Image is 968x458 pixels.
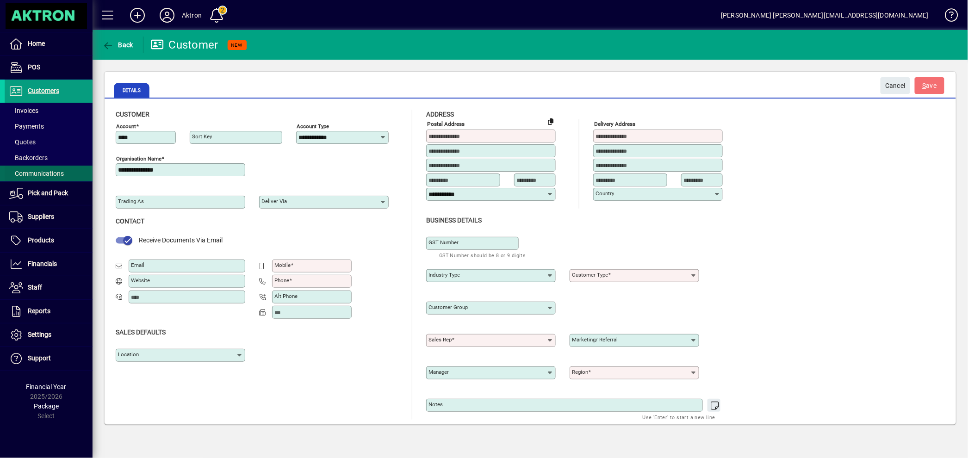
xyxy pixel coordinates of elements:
span: S [923,82,926,89]
span: Contact [116,217,144,225]
a: Backorders [5,150,93,166]
a: Financials [5,253,93,276]
a: Support [5,347,93,370]
button: Save [915,77,944,94]
span: Settings [28,331,51,338]
mat-label: Phone [274,277,289,284]
span: Cancel [885,78,906,93]
a: Settings [5,323,93,347]
a: Quotes [5,134,93,150]
mat-label: Account Type [297,123,329,130]
mat-label: Sort key [192,133,212,140]
button: Profile [152,7,182,24]
span: ave [923,78,937,93]
mat-label: Mobile [274,262,291,268]
mat-label: GST Number [428,239,459,246]
mat-label: Country [596,190,614,197]
button: Cancel [881,77,910,94]
span: Customers [28,87,59,94]
span: Backorders [9,154,48,161]
mat-hint: GST Number should be 8 or 9 digits [439,250,526,260]
mat-label: Organisation name [116,155,161,162]
span: Receive Documents Via Email [139,236,223,244]
span: Financial Year [26,383,67,390]
span: Suppliers [28,213,54,220]
span: Support [28,354,51,362]
mat-label: Customer type [572,272,608,278]
a: Payments [5,118,93,134]
span: Communications [9,170,64,177]
button: Copy to Delivery address [543,114,558,129]
a: Reports [5,300,93,323]
mat-label: Industry type [428,272,460,278]
span: Address [426,111,454,118]
div: Customer [150,37,218,52]
span: Pick and Pack [28,189,68,197]
a: Staff [5,276,93,299]
mat-label: Deliver via [261,198,287,204]
button: Add [123,7,152,24]
mat-label: Notes [428,401,443,408]
span: Quotes [9,138,36,146]
a: Knowledge Base [938,2,956,32]
span: Products [28,236,54,244]
mat-label: Alt Phone [274,293,298,299]
a: Invoices [5,103,93,118]
span: Details [114,83,149,98]
mat-label: Customer group [428,304,468,310]
a: Suppliers [5,205,93,229]
div: Aktron [182,8,202,23]
mat-label: Marketing/ Referral [572,336,618,343]
mat-label: Region [572,369,588,375]
mat-label: Sales rep [428,336,452,343]
a: Pick and Pack [5,182,93,205]
span: Reports [28,307,50,315]
span: Invoices [9,107,38,114]
span: Customer [116,111,149,118]
a: Products [5,229,93,252]
mat-label: Manager [428,369,449,375]
span: Package [34,402,59,410]
span: Sales defaults [116,328,166,336]
app-page-header-button: Back [93,37,143,53]
mat-label: Email [131,262,144,268]
mat-label: Account [116,123,136,130]
span: Financials [28,260,57,267]
div: [PERSON_NAME] [PERSON_NAME][EMAIL_ADDRESS][DOMAIN_NAME] [721,8,929,23]
mat-hint: Use 'Enter' to start a new line [643,412,715,422]
button: Back [100,37,136,53]
a: Home [5,32,93,56]
span: Home [28,40,45,47]
span: Back [102,41,133,49]
mat-label: Website [131,277,150,284]
span: POS [28,63,40,71]
mat-label: Trading as [118,198,144,204]
span: NEW [231,42,243,48]
mat-label: Location [118,351,139,358]
span: Payments [9,123,44,130]
a: Communications [5,166,93,181]
span: Staff [28,284,42,291]
a: POS [5,56,93,79]
span: Business details [426,217,482,224]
